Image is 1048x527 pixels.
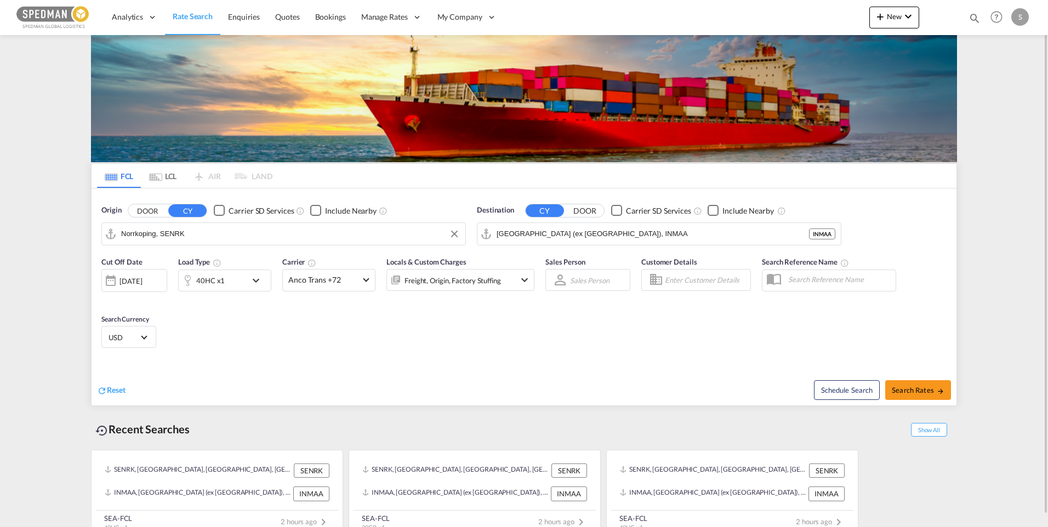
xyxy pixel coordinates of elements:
span: Search Currency [101,315,149,323]
span: 2 hours ago [796,517,845,526]
span: Customer Details [641,257,697,266]
md-tab-item: FCL [97,164,141,188]
div: Freight Origin Factory Stuffing [405,273,501,288]
span: Bookings [315,12,346,21]
div: SEA-FCL [104,513,132,523]
md-icon: icon-plus 400-fg [874,10,887,23]
span: USD [109,333,139,342]
md-input-container: Norrkoping, SENRK [102,223,465,245]
md-icon: icon-backup-restore [95,424,109,437]
input: Search Reference Name [783,271,896,288]
span: Reset [107,385,126,394]
div: icon-magnify [969,12,981,28]
span: Origin [101,205,121,216]
span: Cut Off Date [101,257,143,266]
span: Manage Rates [361,12,408,22]
button: Search Ratesicon-arrow-right [885,380,951,400]
span: Sales Person [545,257,585,266]
md-checkbox: Checkbox No Ink [310,205,377,216]
div: Origin DOOR CY Checkbox No InkUnchecked: Search for CY (Container Yard) services for all selected... [92,188,956,405]
div: INMAA, Chennai (ex Madras), India, Indian Subcontinent, Asia Pacific [362,486,548,501]
span: Destination [477,205,514,216]
div: Carrier SD Services [626,205,691,216]
div: INMAA [809,228,835,239]
md-datepicker: Select [101,291,110,306]
input: Search by Port [121,226,460,242]
span: 2 hours ago [281,517,330,526]
md-icon: The selected Trucker/Carrierwill be displayed in the rate results If the rates are from another f... [307,259,316,267]
md-select: Select Currency: $ USDUnited States Dollar [107,329,150,345]
md-icon: icon-chevron-down [518,273,531,287]
div: INMAA, Chennai (ex Madras), India, Indian Subcontinent, Asia Pacific [620,486,806,501]
span: Help [987,8,1006,26]
div: INMAA [293,486,329,501]
div: SENRK, Norrkoping, Sweden, Northern Europe, Europe [105,463,291,478]
input: Enter Customer Details [665,272,747,288]
md-icon: icon-magnify [969,12,981,24]
div: SENRK, Norrkoping, Sweden, Northern Europe, Europe [620,463,806,478]
md-checkbox: Checkbox No Ink [611,205,691,216]
div: SENRK, Norrkoping, Sweden, Northern Europe, Europe [362,463,549,478]
md-icon: icon-information-outline [213,259,221,267]
span: Search Reference Name [762,257,849,266]
input: Search by Port [497,226,809,242]
md-icon: icon-refresh [97,386,107,396]
md-select: Sales Person [569,272,611,288]
div: INMAA [551,486,587,501]
button: DOOR [566,204,604,217]
md-icon: icon-chevron-down [249,274,268,287]
span: New [874,12,915,21]
div: SEA-FCL [619,513,647,523]
span: Enquiries [228,12,260,21]
div: SENRK [551,463,587,478]
span: Locals & Custom Charges [386,257,466,266]
img: c12ca350ff1b11efb6b291369744d907.png [16,5,90,30]
button: Note: By default Schedule search will only considerorigin ports, destination ports and cut off da... [814,380,880,400]
div: SENRK [294,463,329,478]
span: My Company [437,12,482,22]
md-pagination-wrapper: Use the left and right arrow keys to navigate between tabs [97,164,272,188]
img: LCL+%26+FCL+BACKGROUND.png [91,35,957,162]
div: Help [987,8,1011,27]
div: [DATE] [101,269,167,292]
div: icon-refreshReset [97,385,126,397]
md-icon: Unchecked: Ignores neighbouring ports when fetching rates.Checked : Includes neighbouring ports w... [379,207,388,215]
span: Carrier [282,257,316,266]
span: Quotes [275,12,299,21]
span: Load Type [178,257,221,266]
md-icon: Unchecked: Search for CY (Container Yard) services for all selected carriers.Checked : Search for... [296,207,305,215]
md-tab-item: LCL [141,164,185,188]
md-icon: Unchecked: Ignores neighbouring ports when fetching rates.Checked : Includes neighbouring ports w... [777,207,786,215]
md-input-container: Chennai (ex Madras), INMAA [477,223,841,245]
md-icon: icon-arrow-right [937,387,944,395]
md-checkbox: Checkbox No Ink [708,205,774,216]
div: 40HC x1icon-chevron-down [178,270,271,291]
div: SEA-FCL [362,513,390,523]
md-checkbox: Checkbox No Ink [214,205,294,216]
div: Include Nearby [722,205,774,216]
div: Freight Origin Factory Stuffingicon-chevron-down [386,269,534,291]
span: Analytics [112,12,143,22]
div: SENRK [809,463,845,478]
div: INMAA, Chennai (ex Madras), India, Indian Subcontinent, Asia Pacific [105,486,291,501]
div: INMAA [808,486,845,501]
md-icon: Unchecked: Search for CY (Container Yard) services for all selected carriers.Checked : Search for... [693,207,702,215]
md-icon: Your search will be saved by the below given name [840,259,849,267]
div: 40HC x1 [196,273,225,288]
span: Search Rates [892,386,944,394]
div: S [1011,8,1029,26]
div: [DATE] [119,276,142,286]
span: 2 hours ago [538,517,588,526]
button: icon-plus 400-fgNewicon-chevron-down [869,7,919,28]
button: CY [168,204,207,217]
span: Show All [911,423,947,437]
span: Anco Trans +72 [288,274,360,285]
button: DOOR [128,204,167,217]
div: Recent Searches [91,417,194,442]
button: Clear Input [446,226,463,242]
div: Carrier SD Services [229,205,294,216]
span: Rate Search [173,12,213,21]
div: Include Nearby [325,205,377,216]
md-icon: icon-chevron-down [902,10,915,23]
